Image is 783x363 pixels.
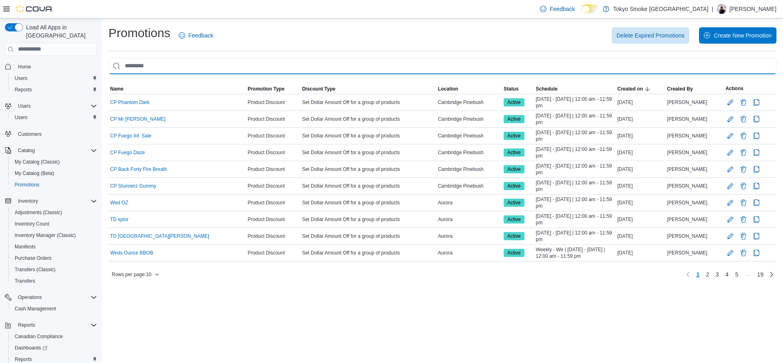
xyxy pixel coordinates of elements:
button: Promotions [8,179,100,190]
button: Catalog [2,145,100,156]
span: Dashboards [11,343,97,353]
span: Promotion Type [248,86,284,92]
span: Transfers (Classic) [15,266,55,273]
span: Cambridge Pinebush [438,116,484,122]
span: Customers [15,129,97,139]
span: Product Discount [248,183,285,189]
a: CP Stunnerz Gummy [110,183,156,189]
button: Edit Promotion [725,198,735,208]
div: Set Dollar Amount Off for a group of products [301,215,436,224]
span: Discount Type [302,86,336,92]
span: Delete Expired Promotions [617,31,685,40]
span: [PERSON_NAME] [667,183,708,189]
span: [DATE] - [DATE] | 12:00 am - 11:59 pm [536,146,614,159]
span: [PERSON_NAME] [667,216,708,223]
span: Reports [18,322,35,328]
span: [DATE] - [DATE] | 12:00 am - 11:59 pm [536,113,614,126]
button: Promotion Type [246,84,301,94]
button: Manifests [8,241,100,252]
span: Dashboards [15,345,47,351]
div: [DATE] [616,114,666,124]
span: 1 [696,270,699,279]
span: Product Discount [248,199,285,206]
span: [DATE] - [DATE] | 12:00 am - 11:59 pm [536,230,614,243]
div: Glenn Cook [717,4,726,14]
span: Active [504,182,524,190]
button: My Catalog (Classic) [8,156,100,168]
button: Page 1 of 19 [693,268,703,281]
span: Users [15,101,97,111]
div: Set Dollar Amount Off for a group of products [301,198,436,208]
span: 5 [735,270,739,279]
span: Active [507,132,521,139]
button: Clone Promotion [752,164,761,174]
button: Name [108,84,246,94]
h1: Promotions [108,25,170,41]
span: Cash Management [11,304,97,314]
span: Weekly - We | [DATE] - [DATE] | 12:00 am - 11:59 pm [536,246,614,259]
span: Operations [18,294,42,301]
button: Create New Promotion [699,27,776,44]
a: CP Phantom Dark [110,99,150,106]
div: [DATE] [616,231,666,241]
span: Inventory [18,198,38,204]
a: Feedback [175,27,217,44]
button: My Catalog (Beta) [8,168,100,179]
button: Edit Promotion [725,164,735,174]
button: Delete Promotion [739,198,748,208]
span: Load All Apps in [GEOGRAPHIC_DATA] [23,23,97,40]
span: Customers [18,131,42,137]
span: Active [504,199,524,207]
span: Aurora [438,250,453,256]
a: CP Mr [PERSON_NAME] [110,116,166,122]
span: Reports [15,320,97,330]
a: Canadian Compliance [11,332,66,341]
span: Feedback [550,5,575,13]
button: Delete Promotion [739,164,748,174]
a: Wed OZ [110,199,128,206]
a: Dashboards [11,343,51,353]
span: [PERSON_NAME] [667,166,708,173]
button: Inventory Count [8,218,100,230]
button: Clone Promotion [752,248,761,258]
span: [DATE] - [DATE] | 12:00 am - 11:59 pm [536,163,614,176]
button: Canadian Compliance [8,331,100,342]
button: Delete Promotion [739,248,748,258]
button: Inventory [15,196,41,206]
span: My Catalog (Classic) [11,157,97,167]
span: [PERSON_NAME] [667,199,708,206]
a: My Catalog (Beta) [11,168,58,178]
button: Edit Promotion [725,181,735,191]
span: Adjustments (Classic) [11,208,97,217]
span: Name [110,86,124,92]
button: Transfers (Classic) [8,264,100,275]
span: Active [507,216,521,223]
span: Users [18,103,31,109]
span: Cambridge Pinebush [438,133,484,139]
div: [DATE] [616,181,666,191]
nav: Pagination for table: [683,268,776,281]
span: Status [504,86,519,92]
span: Product Discount [248,233,285,239]
button: Edit Promotion [725,231,735,241]
li: Skipping pages 6 to 18 [741,270,754,280]
span: Cash Management [15,305,56,312]
div: Set Dollar Amount Off for a group of products [301,97,436,107]
button: Operations [15,292,45,302]
p: [PERSON_NAME] [730,4,776,14]
span: Actions [725,85,743,92]
button: Delete Promotion [739,131,748,141]
span: Inventory [15,196,97,206]
button: Delete Promotion [739,231,748,241]
a: Next page [767,270,776,279]
span: 19 [757,270,763,279]
button: Users [8,73,100,84]
button: Users [2,100,100,112]
span: Active [504,249,524,257]
span: Product Discount [248,149,285,156]
span: Users [15,114,27,121]
div: [DATE] [616,198,666,208]
span: Active [507,99,521,106]
div: Set Dollar Amount Off for a group of products [301,181,436,191]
